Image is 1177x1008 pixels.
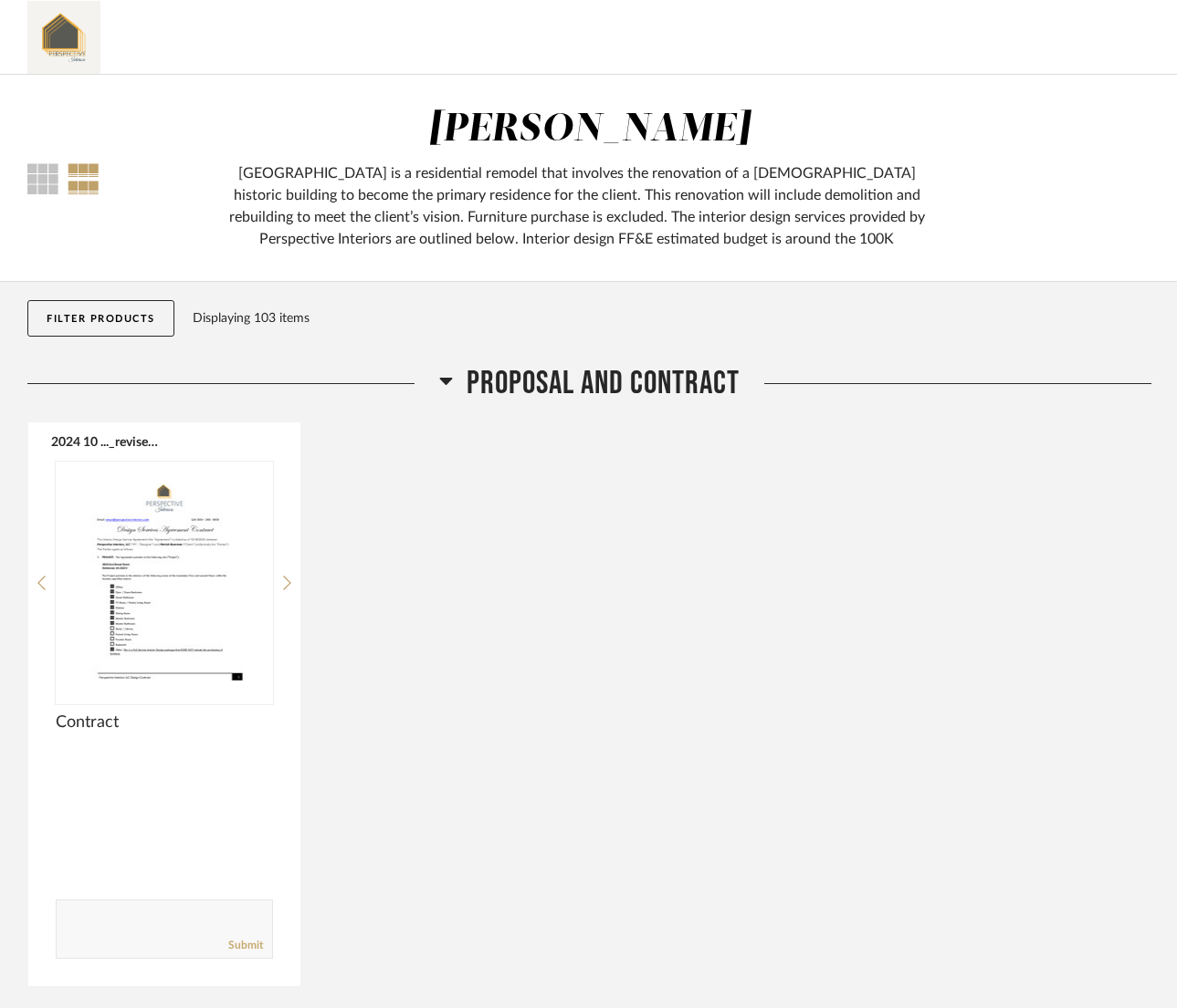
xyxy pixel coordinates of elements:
[219,162,934,250] div: [GEOGRAPHIC_DATA] is a residential remodel that involves the renovation of a [DEMOGRAPHIC_DATA] h...
[428,110,751,149] div: [PERSON_NAME]
[27,300,174,337] button: Filter Products
[27,1,100,74] img: 160db8c2-a9c3-462d-999a-f84536e197ed.png
[51,434,160,449] button: 2024 10 ..._revised.pdf
[56,462,273,690] img: undefined
[56,462,273,690] div: 0
[56,712,273,733] span: Contract
[228,938,263,953] a: Submit
[467,364,740,403] span: Proposal and Contract
[193,308,1143,328] div: Displaying 103 items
